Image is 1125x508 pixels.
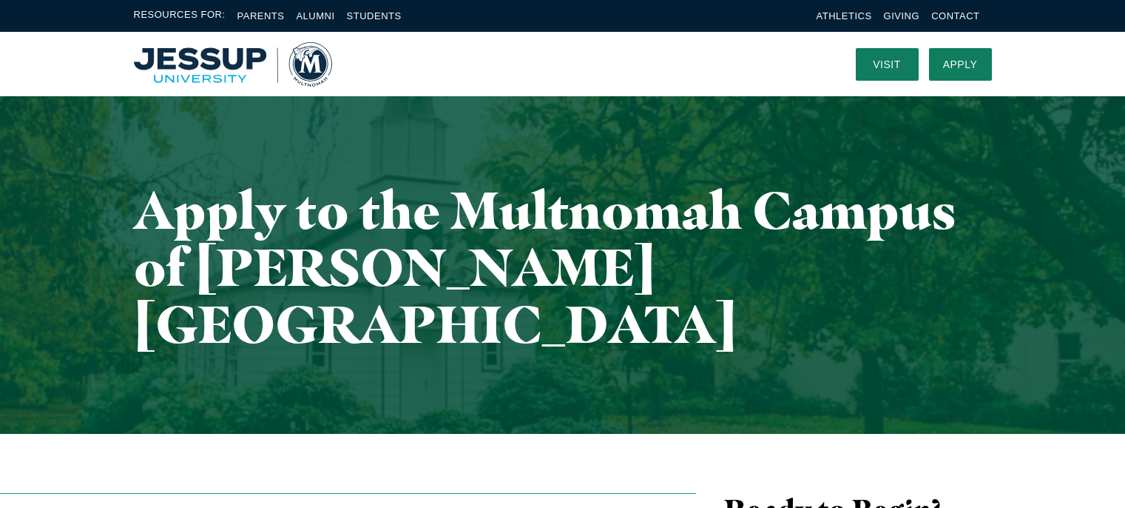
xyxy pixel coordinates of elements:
[884,10,920,21] a: Giving
[237,10,285,21] a: Parents
[134,42,332,87] img: Multnomah University Logo
[931,10,979,21] a: Contact
[856,48,919,81] a: Visit
[347,10,402,21] a: Students
[817,10,872,21] a: Athletics
[134,181,992,352] h1: Apply to the Multnomah Campus of [PERSON_NAME][GEOGRAPHIC_DATA]
[296,10,334,21] a: Alumni
[134,42,332,87] a: Home
[929,48,992,81] a: Apply
[134,7,226,24] span: Resources For:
